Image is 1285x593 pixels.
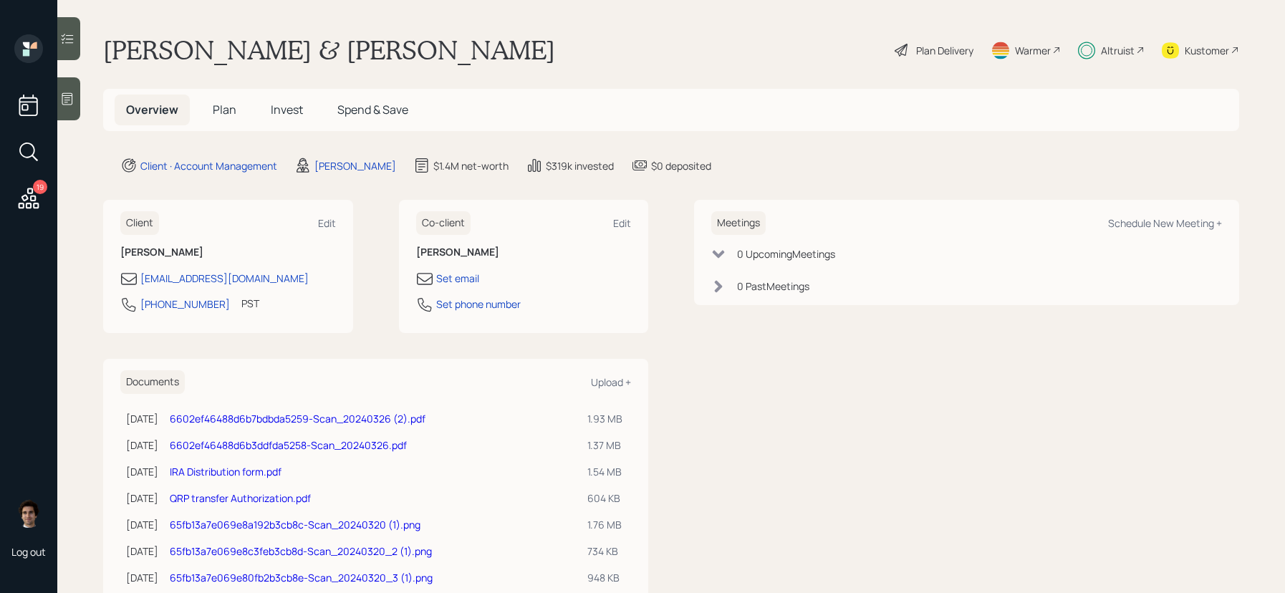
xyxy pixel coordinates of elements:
[126,464,158,479] div: [DATE]
[11,545,46,559] div: Log out
[140,158,277,173] div: Client · Account Management
[126,517,158,532] div: [DATE]
[591,375,631,389] div: Upload +
[126,570,158,585] div: [DATE]
[587,491,625,506] div: 604 KB
[241,296,259,311] div: PST
[14,499,43,528] img: harrison-schaefer-headshot-2.png
[613,216,631,230] div: Edit
[170,518,420,531] a: 65fb13a7e069e8a192b3cb8c-Scan_20240320 (1).png
[126,544,158,559] div: [DATE]
[314,158,396,173] div: [PERSON_NAME]
[587,544,625,559] div: 734 KB
[416,246,632,259] h6: [PERSON_NAME]
[103,34,555,66] h1: [PERSON_NAME] & [PERSON_NAME]
[120,246,336,259] h6: [PERSON_NAME]
[170,491,311,505] a: QRP transfer Authorization.pdf
[126,491,158,506] div: [DATE]
[271,102,303,117] span: Invest
[170,438,407,452] a: 6602ef46488d6b3ddfda5258-Scan_20240326.pdf
[711,211,766,235] h6: Meetings
[120,370,185,394] h6: Documents
[126,102,178,117] span: Overview
[213,102,236,117] span: Plan
[170,544,432,558] a: 65fb13a7e069e8c3feb3cb8d-Scan_20240320_2 (1).png
[33,180,47,194] div: 19
[1015,43,1051,58] div: Warmer
[1185,43,1229,58] div: Kustomer
[651,158,711,173] div: $0 deposited
[546,158,614,173] div: $319k invested
[433,158,509,173] div: $1.4M net-worth
[170,412,425,425] a: 6602ef46488d6b7bdbda5259-Scan_20240326 (2).pdf
[436,271,479,286] div: Set email
[587,517,625,532] div: 1.76 MB
[1108,216,1222,230] div: Schedule New Meeting +
[170,465,281,478] a: IRA Distribution form.pdf
[737,246,835,261] div: 0 Upcoming Meeting s
[318,216,336,230] div: Edit
[916,43,973,58] div: Plan Delivery
[737,279,809,294] div: 0 Past Meeting s
[140,271,309,286] div: [EMAIL_ADDRESS][DOMAIN_NAME]
[337,102,408,117] span: Spend & Save
[120,211,159,235] h6: Client
[126,411,158,426] div: [DATE]
[587,411,625,426] div: 1.93 MB
[126,438,158,453] div: [DATE]
[140,296,230,312] div: [PHONE_NUMBER]
[1101,43,1135,58] div: Altruist
[587,570,625,585] div: 948 KB
[170,571,433,584] a: 65fb13a7e069e80fb2b3cb8e-Scan_20240320_3 (1).png
[587,438,625,453] div: 1.37 MB
[436,296,521,312] div: Set phone number
[416,211,471,235] h6: Co-client
[587,464,625,479] div: 1.54 MB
